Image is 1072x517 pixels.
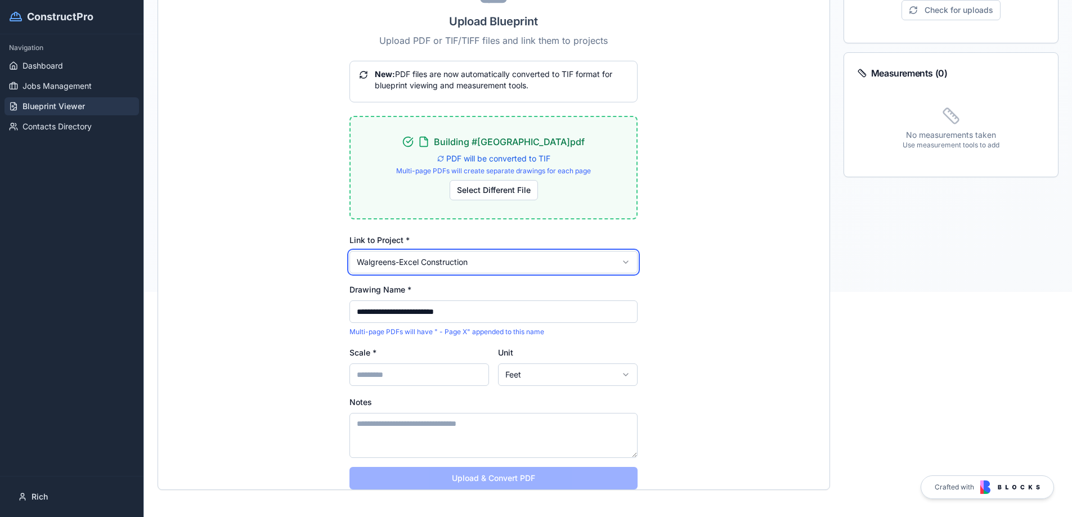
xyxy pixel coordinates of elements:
[450,180,538,200] button: Select Different File
[23,121,92,132] span: Contacts Directory
[349,14,638,29] h3: Upload Blueprint
[5,39,139,57] div: Navigation
[349,327,638,336] p: Multi-page PDFs will have " - Page X" appended to this name
[349,34,638,47] p: Upload PDF or TIF/TIFF files and link them to projects
[434,135,585,149] span: Building #[GEOGRAPHIC_DATA]pdf
[5,118,139,136] a: Contacts Directory
[935,483,974,492] span: Crafted with
[23,80,92,92] span: Jobs Management
[349,348,376,357] label: Scale *
[9,485,134,508] button: Rich
[23,101,85,112] span: Blueprint Viewer
[5,97,139,115] a: Blueprint Viewer
[349,285,411,294] label: Drawing Name *
[858,129,1044,141] p: No measurements taken
[5,77,139,95] a: Jobs Management
[349,235,410,245] label: Link to Project *
[498,348,513,357] label: Unit
[5,57,139,75] a: Dashboard
[369,167,618,176] p: Multi-page PDFs will create separate drawings for each page
[27,9,93,25] h2: ConstructPro
[980,480,1040,494] img: Blocks
[23,60,63,71] span: Dashboard
[921,475,1054,499] a: Crafted with
[369,153,618,164] p: PDF will be converted to TIF
[32,491,48,502] span: Rich
[359,69,628,91] div: PDF files are now automatically converted to TIF format for blueprint viewing and measurement tools.
[375,69,395,79] strong: New:
[858,66,1044,80] div: Measurements ( 0 )
[349,397,372,407] label: Notes
[858,141,1044,150] p: Use measurement tools to add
